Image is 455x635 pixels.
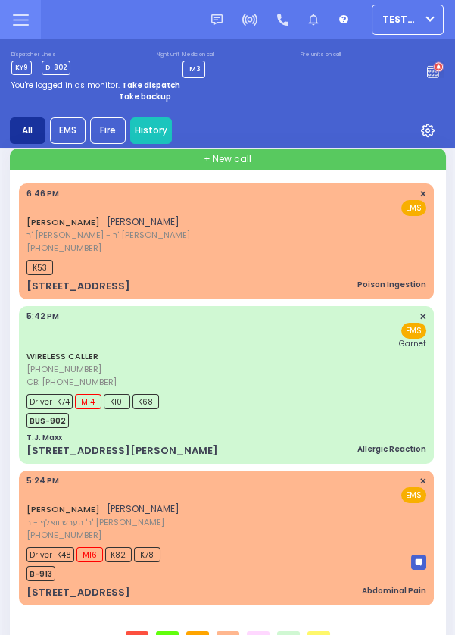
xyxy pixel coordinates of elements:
[11,80,120,91] span: You're logged in as monitor.
[26,516,179,529] span: ר' הערש וואלף - ר' [PERSON_NAME]
[134,547,160,562] span: K78
[90,117,126,144] div: Fire
[26,350,98,362] a: WIRELESS CALLER
[357,279,426,290] div: Poison Ingestion
[419,475,426,488] span: ✕
[122,80,180,91] strong: Take dispatch
[26,475,59,486] span: 5:24 PM
[107,502,179,515] span: [PERSON_NAME]
[75,394,101,409] span: M14
[104,394,130,409] span: K101
[11,61,32,75] span: KY9
[105,547,132,562] span: K82
[157,51,179,59] label: Night unit
[50,117,86,144] div: EMS
[26,547,74,562] span: Driver-K48
[26,279,130,294] div: [STREET_ADDRESS]
[107,215,179,228] span: [PERSON_NAME]
[401,200,426,216] span: EMS
[10,117,45,144] div: All
[182,51,214,59] label: Medic on call
[419,311,426,324] span: ✕
[26,376,117,388] span: CB: [PHONE_NUMBER]
[42,61,70,75] span: D-802
[399,338,426,349] span: Garnet
[382,13,421,27] span: TestUser1
[26,432,62,443] div: T.J. Maxx
[26,585,130,600] div: [STREET_ADDRESS]
[26,363,101,375] span: [PHONE_NUMBER]
[204,152,251,166] span: + New call
[26,413,69,428] span: BUS-902
[401,323,426,339] span: EMS
[26,566,55,581] span: B-913
[411,555,426,570] img: message-box.svg
[42,51,70,59] label: Lines
[26,216,100,228] a: [PERSON_NAME]
[130,117,172,144] a: History
[132,394,159,409] span: K68
[26,242,101,254] span: [PHONE_NUMBER]
[26,229,190,242] span: ר' [PERSON_NAME] - ר' [PERSON_NAME]
[211,14,223,26] img: message.svg
[189,64,201,73] span: M3
[357,443,426,455] div: Allergic Reaction
[401,487,426,503] span: EMS
[119,91,171,102] strong: Take backup
[26,443,218,458] div: [STREET_ADDRESS][PERSON_NAME]
[26,529,101,541] span: [PHONE_NUMBER]
[26,503,100,515] a: [PERSON_NAME]
[362,585,426,596] div: Abdominal Pain
[26,311,59,322] span: 5:42 PM
[26,188,59,199] span: 6:46 PM
[372,5,444,35] button: TestUser1
[419,188,426,201] span: ✕
[26,394,73,409] span: Driver-K74
[76,547,103,562] span: M16
[301,51,341,59] label: Fire units on call
[11,51,39,59] label: Dispatcher
[26,260,53,275] span: K53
